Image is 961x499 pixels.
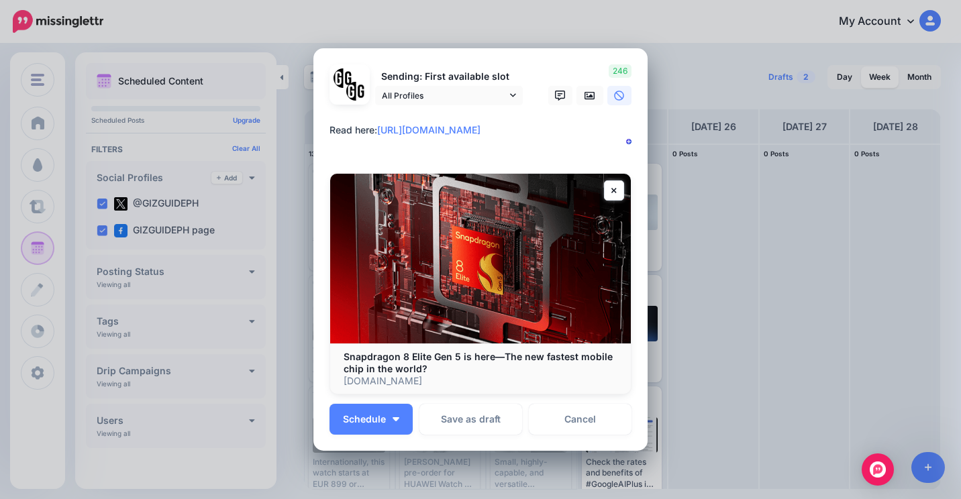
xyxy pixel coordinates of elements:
textarea: To enrich screen reader interactions, please activate Accessibility in Grammarly extension settings [330,122,638,154]
img: 353459792_649996473822713_4483302954317148903_n-bsa138318.png [334,68,353,88]
b: Snapdragon 8 Elite Gen 5 is here—The new fastest mobile chip in the world? [344,351,613,374]
a: Cancel [529,404,631,435]
a: All Profiles [375,86,523,105]
div: Read here: [330,122,638,138]
span: 246 [609,64,631,78]
span: All Profiles [382,89,507,103]
button: Save as draft [419,404,522,435]
p: Sending: First available slot [375,69,523,85]
img: JT5sWCfR-79925.png [346,82,366,101]
img: arrow-down-white.png [393,417,399,421]
div: Open Intercom Messenger [862,453,894,486]
img: Snapdragon 8 Elite Gen 5 is here—The new fastest mobile chip in the world? [330,174,631,343]
span: Schedule [343,414,386,424]
p: [DOMAIN_NAME] [344,375,617,387]
button: Schedule [330,404,413,435]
